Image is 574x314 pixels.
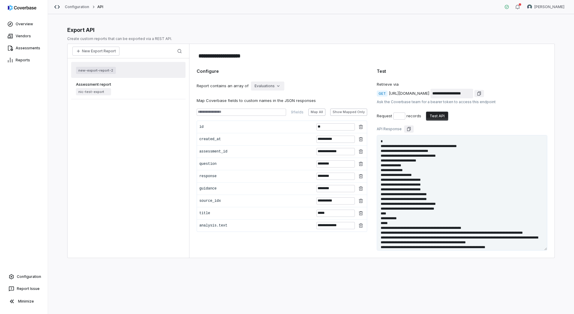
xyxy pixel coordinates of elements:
[308,109,325,116] button: Map All
[72,47,119,56] button: New Export Report
[377,68,547,74] div: Test
[1,19,47,29] a: Overview
[97,5,103,9] span: API
[291,110,304,115] div: 9 fields
[65,5,89,9] a: Configuration
[8,5,36,11] img: logo-D7KZi-bG.svg
[71,78,186,99] a: Assessment reportnic-test-export
[197,98,367,104] div: Map Coverbase fields to custom names in the JSON responses
[524,2,568,11] button: Nic Weilbacher avatar[PERSON_NAME]
[1,31,47,42] a: Vendors
[389,91,429,97] div: [URL][DOMAIN_NAME]
[1,43,47,54] a: Assessments
[251,82,284,91] button: Evaluations
[527,5,532,9] img: Nic Weilbacher avatar
[2,271,45,282] a: Configuration
[199,186,313,191] div: guidance
[197,83,249,89] div: Report contains an array of
[76,88,111,95] span: nic-test-export
[199,174,313,179] div: response
[1,55,47,66] a: Reports
[197,68,367,74] div: Configure
[377,82,547,88] div: Retrieve via
[377,91,388,97] span: GET
[406,113,421,119] div: records
[76,82,111,87] span: Assessment report
[199,162,313,166] div: question
[377,113,392,119] div: Request
[377,100,547,104] div: Ask the Coverbase team for a bearer token to access this endpoint
[2,283,45,294] button: Report Issue
[67,36,555,41] p: Create custom reports that can be exported via a REST API.
[199,199,313,203] div: source_idx
[2,295,45,307] button: Minimize
[199,223,313,228] div: analysis.text
[426,112,448,121] button: Test API
[534,5,564,9] span: [PERSON_NAME]
[199,149,313,154] div: assessment_id
[199,137,313,142] div: created_at
[377,127,402,131] div: API Response
[199,125,313,129] div: id
[71,62,186,78] a: new-export-report-2
[67,26,555,34] div: Export API
[199,211,313,216] div: title
[76,67,116,74] span: new-export-report-2
[330,109,367,116] button: Show Mapped Only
